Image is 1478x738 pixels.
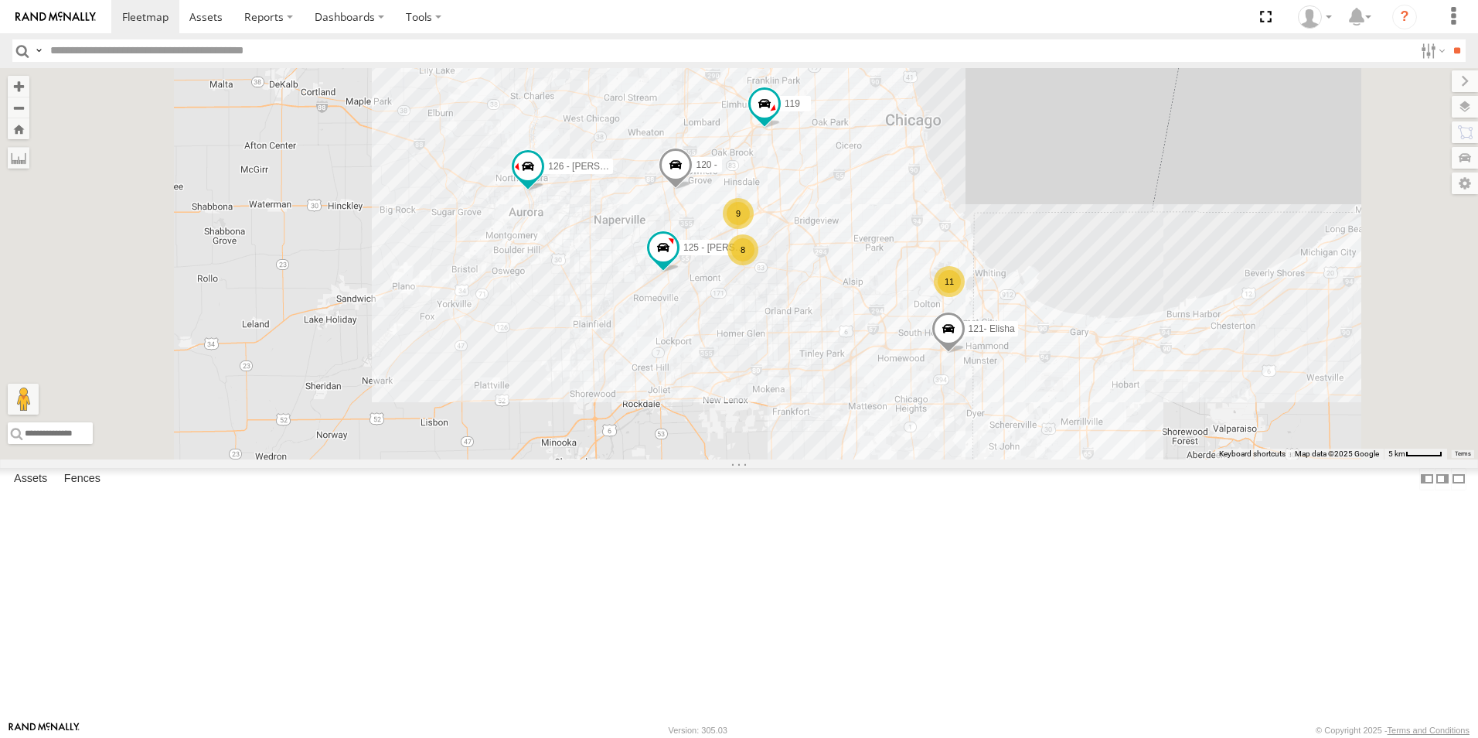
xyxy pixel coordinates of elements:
[1455,451,1471,457] a: Terms
[8,147,29,169] label: Measure
[723,198,754,229] div: 9
[8,118,29,139] button: Zoom Home
[785,98,800,109] span: 119
[696,159,717,170] span: 120 -
[9,723,80,738] a: Visit our Website
[1415,39,1448,62] label: Search Filter Options
[15,12,96,22] img: rand-logo.svg
[934,266,965,297] div: 11
[1419,468,1435,490] label: Dock Summary Table to the Left
[683,243,783,254] span: 125 - [PERSON_NAME]
[548,161,648,172] span: 126 - [PERSON_NAME]
[56,468,108,490] label: Fences
[32,39,45,62] label: Search Query
[1219,449,1286,460] button: Keyboard shortcuts
[1388,726,1469,735] a: Terms and Conditions
[8,76,29,97] button: Zoom in
[1295,449,1379,458] span: Map data ©2025 Google
[1384,449,1447,460] button: Map Scale: 5 km per 44 pixels
[669,726,727,735] div: Version: 305.03
[727,234,758,265] div: 8
[8,97,29,118] button: Zoom out
[1388,449,1405,458] span: 5 km
[1292,5,1337,29] div: Ed Pruneda
[6,468,55,490] label: Assets
[1392,5,1417,29] i: ?
[1451,468,1466,490] label: Hide Summary Table
[8,384,39,415] button: Drag Pegman onto the map to open Street View
[1435,468,1450,490] label: Dock Summary Table to the Right
[969,323,1015,334] span: 121- Elisha
[1452,173,1478,194] label: Map Settings
[1316,726,1469,735] div: © Copyright 2025 -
